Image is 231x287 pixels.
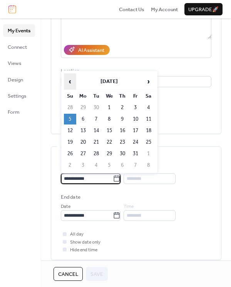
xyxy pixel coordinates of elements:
[103,137,115,148] td: 22
[90,125,102,136] td: 14
[61,203,70,211] span: Date
[8,43,27,51] span: Connect
[124,203,134,211] span: Time
[70,231,84,238] span: All day
[77,148,89,159] td: 27
[77,125,89,136] td: 13
[78,46,104,54] div: AI Assistant
[8,92,26,100] span: Settings
[142,160,155,171] td: 8
[103,114,115,124] td: 8
[90,148,102,159] td: 28
[77,102,89,113] td: 29
[129,148,142,159] td: 31
[77,91,89,101] th: Mo
[142,125,155,136] td: 18
[103,125,115,136] td: 15
[64,45,110,55] button: AI Assistant
[129,114,142,124] td: 10
[58,270,78,278] span: Cancel
[64,74,76,89] span: ‹
[116,137,129,148] td: 23
[103,91,115,101] th: We
[8,108,20,116] span: Form
[3,73,35,86] a: Design
[90,102,102,113] td: 30
[188,6,219,13] span: Upgrade 🚀
[151,5,178,13] a: My Account
[129,102,142,113] td: 3
[116,148,129,159] td: 30
[103,160,115,171] td: 5
[129,91,142,101] th: Fr
[184,3,223,15] button: Upgrade🚀
[124,166,134,173] span: Time
[143,74,154,89] span: ›
[61,67,210,75] div: Location
[129,137,142,148] td: 24
[8,60,21,67] span: Views
[90,137,102,148] td: 21
[129,125,142,136] td: 17
[3,41,35,53] a: Connect
[64,148,76,159] td: 26
[103,148,115,159] td: 29
[116,91,129,101] th: Th
[8,5,16,13] img: logo
[3,24,35,36] a: My Events
[90,91,102,101] th: Tu
[116,125,129,136] td: 16
[116,114,129,124] td: 9
[142,102,155,113] td: 4
[61,193,80,201] div: End date
[3,106,35,118] a: Form
[103,102,115,113] td: 1
[64,137,76,148] td: 19
[142,91,155,101] th: Sa
[142,137,155,148] td: 25
[119,5,144,13] a: Contact Us
[70,246,97,254] span: Hide end time
[119,6,144,13] span: Contact Us
[8,27,30,35] span: My Events
[3,57,35,69] a: Views
[77,160,89,171] td: 3
[64,125,76,136] td: 12
[64,102,76,113] td: 28
[64,91,76,101] th: Su
[8,76,23,84] span: Design
[77,137,89,148] td: 20
[70,239,100,246] span: Show date only
[129,160,142,171] td: 7
[116,160,129,171] td: 6
[151,6,178,13] span: My Account
[54,267,83,281] button: Cancel
[90,114,102,124] td: 7
[77,73,142,90] th: [DATE]
[64,114,76,124] td: 5
[90,160,102,171] td: 4
[77,114,89,124] td: 6
[116,102,129,113] td: 2
[64,160,76,171] td: 2
[142,148,155,159] td: 1
[3,90,35,102] a: Settings
[142,114,155,124] td: 11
